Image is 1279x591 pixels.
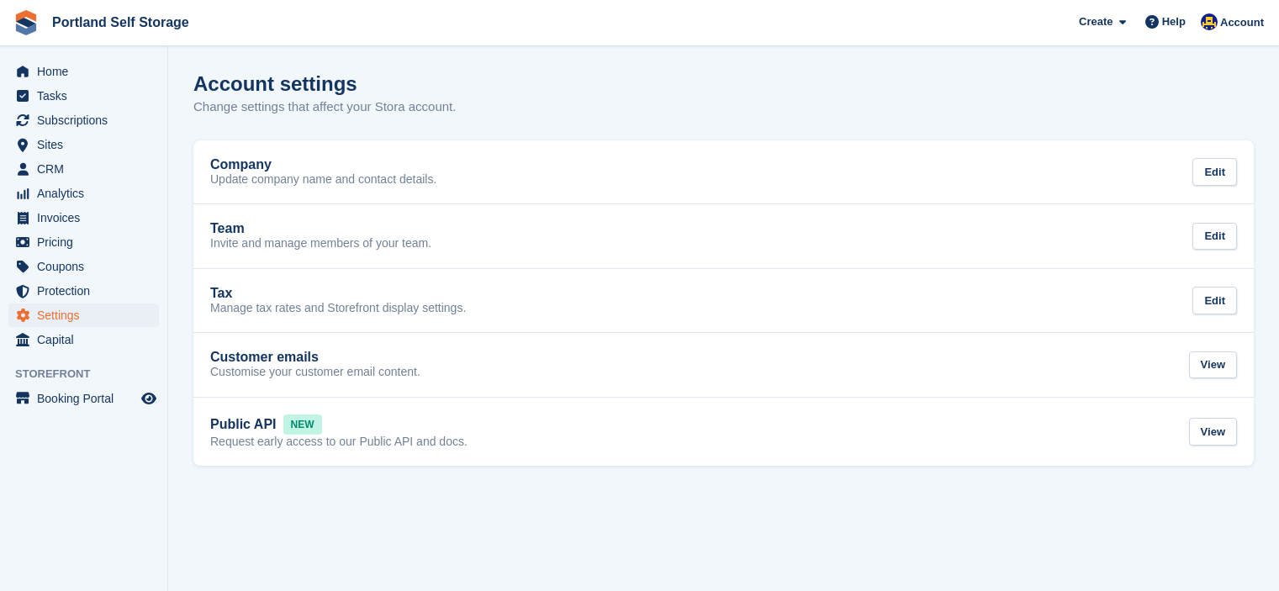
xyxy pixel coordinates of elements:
[1192,158,1237,186] div: Edit
[8,206,159,230] a: menu
[8,255,159,278] a: menu
[193,204,1254,268] a: Team Invite and manage members of your team. Edit
[37,206,138,230] span: Invoices
[37,279,138,303] span: Protection
[8,182,159,205] a: menu
[193,398,1254,467] a: Public API NEW Request early access to our Public API and docs. View
[37,182,138,205] span: Analytics
[210,417,277,432] h2: Public API
[1192,223,1237,251] div: Edit
[8,279,159,303] a: menu
[193,333,1254,397] a: Customer emails Customise your customer email content. View
[37,303,138,327] span: Settings
[193,269,1254,333] a: Tax Manage tax rates and Storefront display settings. Edit
[1201,13,1218,30] img: MNA
[37,133,138,156] span: Sites
[139,388,159,409] a: Preview store
[1192,287,1237,314] div: Edit
[37,60,138,83] span: Home
[210,350,319,365] h2: Customer emails
[210,157,272,172] h2: Company
[13,10,39,35] img: stora-icon-8386f47178a22dfd0bd8f6a31ec36ba5ce8667c1dd55bd0f319d3a0aa187defe.svg
[37,387,138,410] span: Booking Portal
[8,328,159,351] a: menu
[193,72,357,95] h1: Account settings
[15,366,167,383] span: Storefront
[8,157,159,181] a: menu
[37,255,138,278] span: Coupons
[210,172,436,187] p: Update company name and contact details.
[37,84,138,108] span: Tasks
[8,133,159,156] a: menu
[210,365,420,380] p: Customise your customer email content.
[1079,13,1113,30] span: Create
[37,108,138,132] span: Subscriptions
[210,236,431,251] p: Invite and manage members of your team.
[8,303,159,327] a: menu
[210,221,245,236] h2: Team
[37,230,138,254] span: Pricing
[210,286,232,301] h2: Tax
[37,328,138,351] span: Capital
[193,98,456,117] p: Change settings that affect your Stora account.
[210,301,466,316] p: Manage tax rates and Storefront display settings.
[8,230,159,254] a: menu
[8,84,159,108] a: menu
[45,8,196,36] a: Portland Self Storage
[8,60,159,83] a: menu
[283,414,322,435] span: NEW
[1189,418,1237,446] div: View
[37,157,138,181] span: CRM
[8,108,159,132] a: menu
[1162,13,1186,30] span: Help
[1189,351,1237,379] div: View
[193,140,1254,204] a: Company Update company name and contact details. Edit
[210,435,468,450] p: Request early access to our Public API and docs.
[8,387,159,410] a: menu
[1220,14,1264,31] span: Account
